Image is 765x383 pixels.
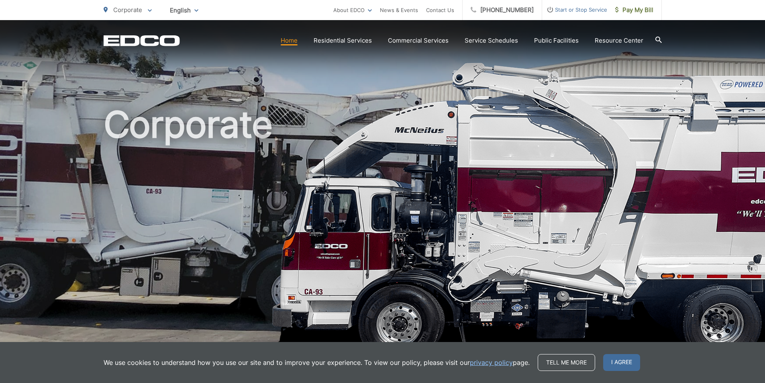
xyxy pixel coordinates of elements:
[380,5,418,15] a: News & Events
[465,36,518,45] a: Service Schedules
[534,36,579,45] a: Public Facilities
[314,36,372,45] a: Residential Services
[333,5,372,15] a: About EDCO
[104,35,180,46] a: EDCD logo. Return to the homepage.
[104,358,530,367] p: We use cookies to understand how you use our site and to improve your experience. To view our pol...
[426,5,454,15] a: Contact Us
[104,104,662,359] h1: Corporate
[595,36,643,45] a: Resource Center
[281,36,298,45] a: Home
[538,354,595,371] a: Tell me more
[113,6,142,14] span: Corporate
[470,358,513,367] a: privacy policy
[615,5,653,15] span: Pay My Bill
[388,36,449,45] a: Commercial Services
[164,3,204,17] span: English
[603,354,640,371] span: I agree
